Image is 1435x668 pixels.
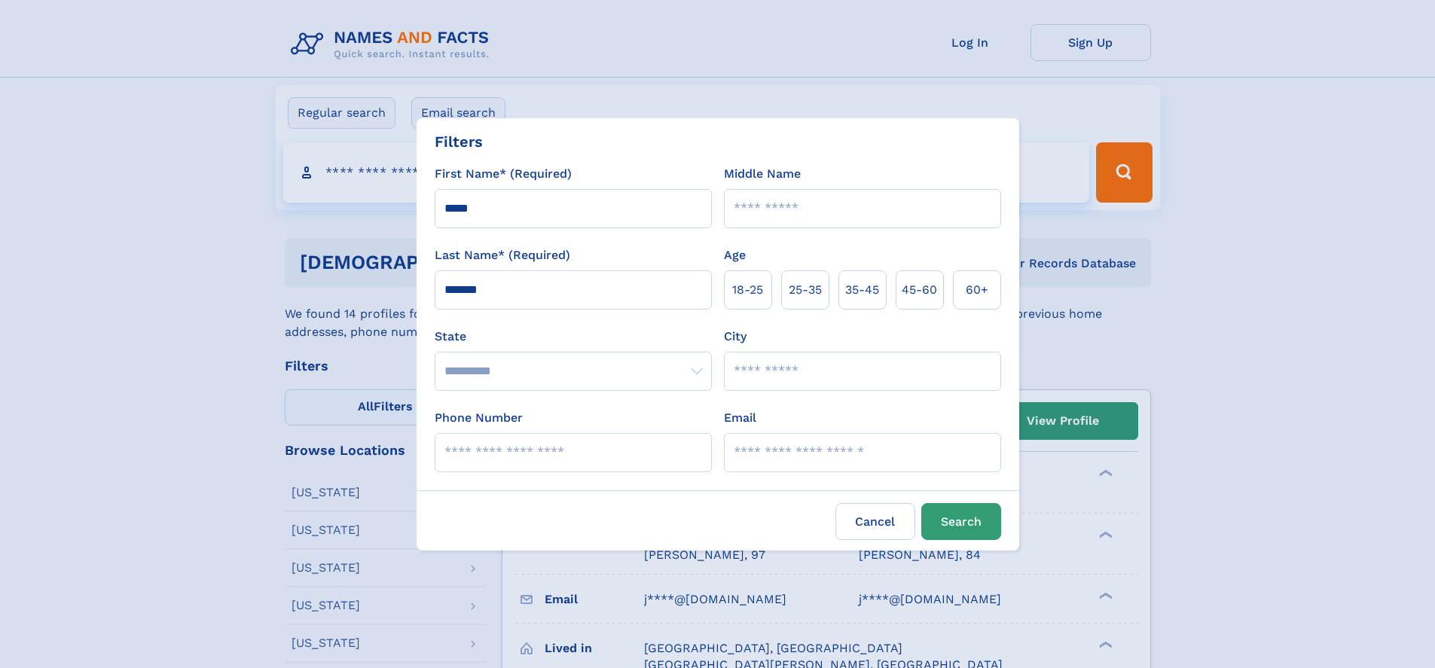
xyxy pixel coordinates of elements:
span: 25‑35 [789,281,822,299]
label: State [435,328,712,346]
label: Age [724,246,746,264]
label: First Name* (Required) [435,165,572,183]
div: Filters [435,130,483,153]
span: 60+ [966,281,988,299]
span: 45‑60 [902,281,937,299]
span: 18‑25 [732,281,763,299]
label: Cancel [835,503,915,540]
button: Search [921,503,1001,540]
label: City [724,328,747,346]
label: Phone Number [435,409,523,427]
label: Email [724,409,756,427]
label: Last Name* (Required) [435,246,570,264]
span: 35‑45 [845,281,879,299]
label: Middle Name [724,165,801,183]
